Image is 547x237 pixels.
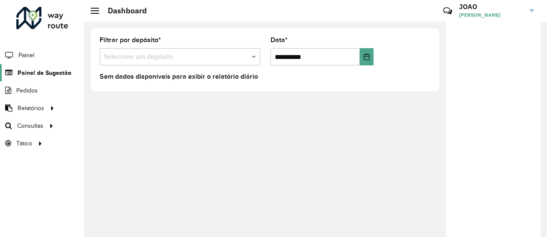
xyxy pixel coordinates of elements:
span: Relatórios [18,104,44,113]
label: Filtrar por depósito [100,35,161,45]
label: Data [270,35,288,45]
span: Pedidos [16,86,38,95]
h3: JOAO [459,3,523,11]
span: Painel de Sugestão [18,68,71,77]
button: Choose Date [360,48,374,65]
span: [PERSON_NAME] [459,11,523,19]
a: Contato Rápido [438,2,457,20]
label: Sem dados disponíveis para exibir o relatório diário [100,71,258,82]
span: Consultas [17,121,43,130]
h2: Dashboard [99,6,147,15]
span: Tático [16,139,32,148]
span: Painel [18,51,34,60]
